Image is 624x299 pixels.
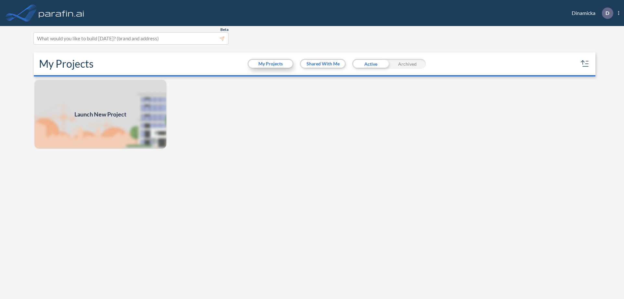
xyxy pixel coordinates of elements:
img: add [34,79,167,149]
p: D [605,10,609,16]
span: Beta [220,27,228,32]
img: logo [37,7,85,20]
button: sort [580,59,590,69]
h2: My Projects [39,58,94,70]
div: Archived [389,59,426,69]
button: My Projects [249,60,292,68]
div: Dinamicka [562,7,619,19]
button: Shared With Me [301,60,345,68]
a: Launch New Project [34,79,167,149]
div: Active [352,59,389,69]
span: Launch New Project [74,110,126,119]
